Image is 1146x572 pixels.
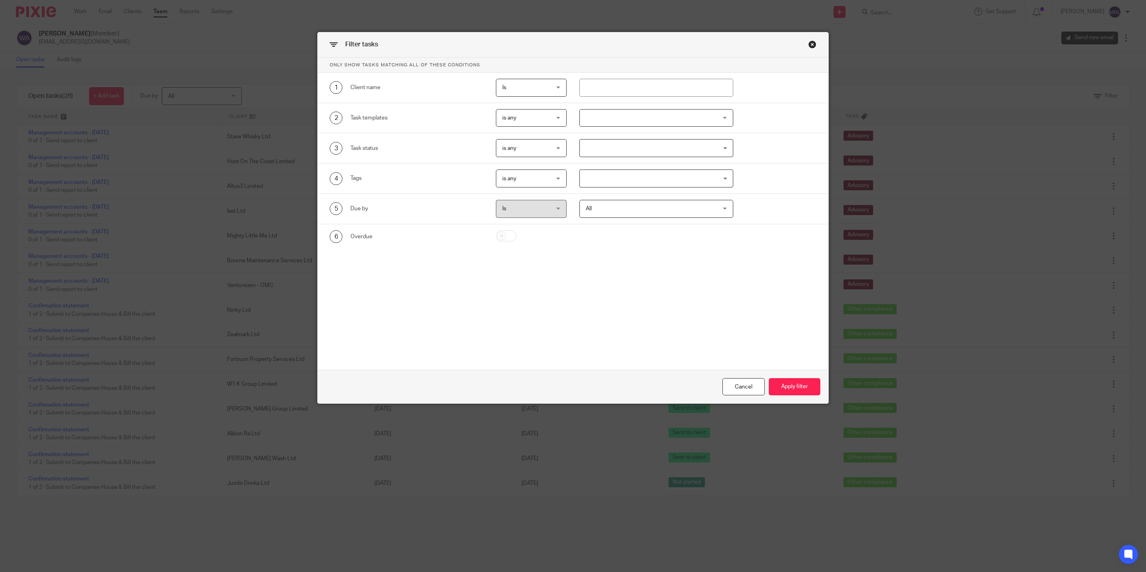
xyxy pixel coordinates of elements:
p: Only show tasks matching all of these conditions [318,58,828,73]
div: 3 [330,142,342,155]
div: Close this dialog window [808,40,816,48]
div: Task status [350,144,483,152]
span: is any [502,176,516,181]
div: Overdue [350,233,483,241]
div: Close this dialog window [722,378,765,395]
div: 1 [330,81,342,94]
div: 5 [330,202,342,215]
div: Task templates [350,114,483,122]
span: Filter tasks [345,41,378,48]
div: Search for option [579,139,733,157]
div: Client name [350,84,483,92]
span: is any [502,115,516,121]
input: Search for option [581,171,728,185]
input: Search for option [581,141,728,155]
div: 6 [330,230,342,243]
div: 4 [330,172,342,185]
div: Search for option [579,169,733,187]
span: All [586,206,592,211]
span: Is [502,206,506,211]
span: is any [502,145,516,151]
div: 2 [330,112,342,124]
div: Tags [350,174,483,182]
div: Due by [350,205,483,213]
span: Is [502,85,506,90]
button: Apply filter [769,378,820,395]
